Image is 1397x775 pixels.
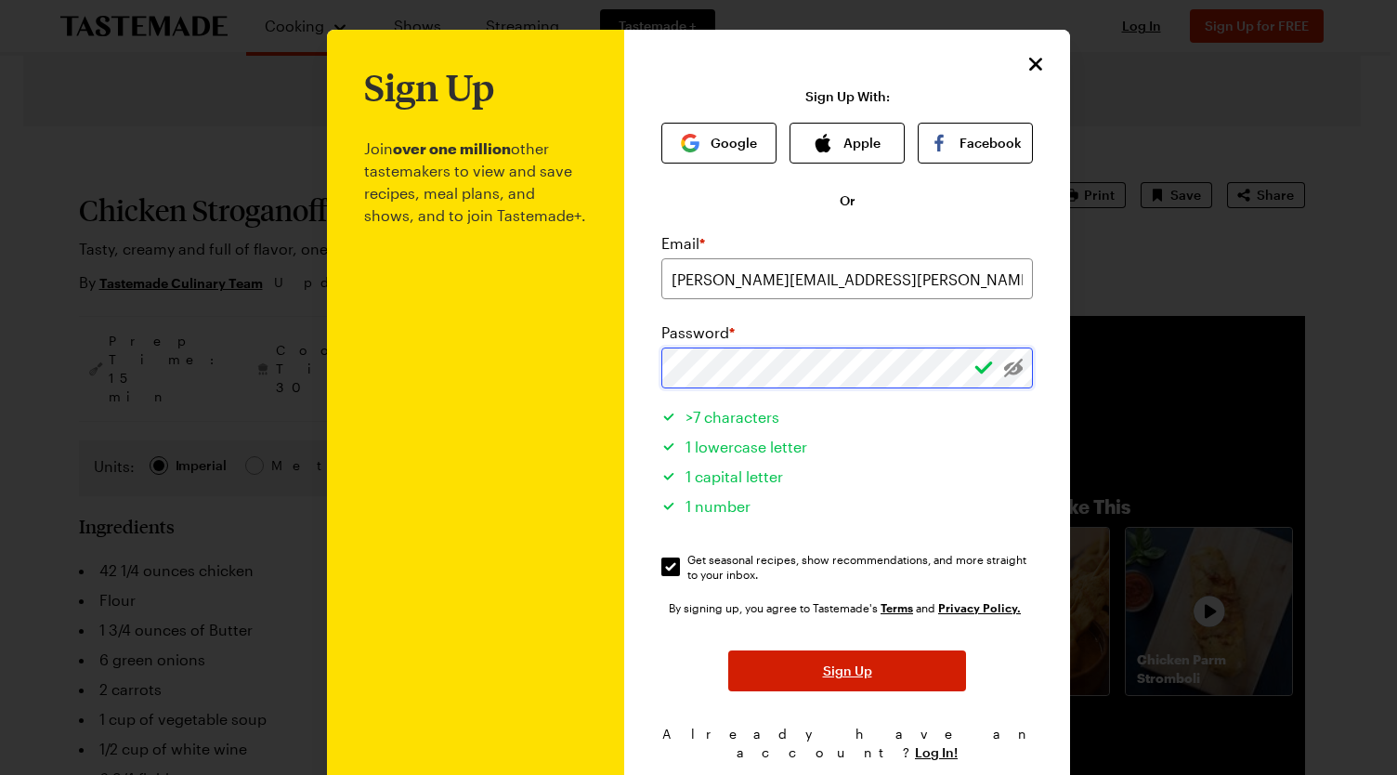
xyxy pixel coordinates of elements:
[685,438,807,455] span: 1 lowercase letter
[685,467,783,485] span: 1 capital letter
[823,662,872,680] span: Sign Up
[661,232,705,255] label: Email
[728,650,966,691] button: Sign Up
[669,598,1025,617] div: By signing up, you agree to Tastemade's and
[918,123,1033,164] button: Facebook
[685,497,751,515] span: 1 number
[915,743,958,762] button: Log In!
[662,726,1033,760] span: Already have an account?
[805,89,890,104] p: Sign Up With:
[685,408,779,426] span: >7 characters
[661,123,777,164] button: Google
[364,67,494,108] h1: Sign Up
[790,123,905,164] button: Apple
[393,139,511,157] b: over one million
[840,191,855,210] span: Or
[661,558,680,576] input: Get seasonal recipes, show recommendations, and more straight to your inbox.
[881,599,913,615] a: Tastemade Terms of Service
[938,599,1021,615] a: Tastemade Privacy Policy
[687,552,1035,582] span: Get seasonal recipes, show recommendations, and more straight to your inbox.
[1024,52,1048,76] button: Close
[661,322,735,344] label: Password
